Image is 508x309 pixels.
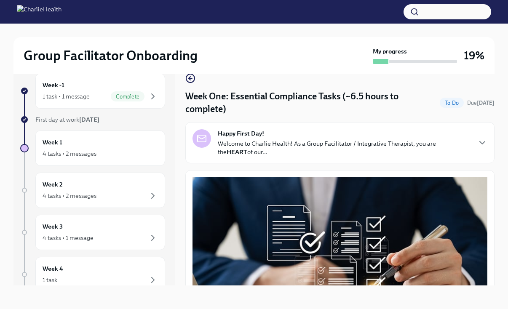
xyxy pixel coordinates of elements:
[43,276,57,284] div: 1 task
[43,149,96,158] div: 4 tasks • 2 messages
[43,192,96,200] div: 4 tasks • 2 messages
[20,215,165,250] a: Week 34 tasks • 1 message
[24,47,198,64] h2: Group Facilitator Onboarding
[43,92,90,101] div: 1 task • 1 message
[20,73,165,109] a: Week -11 task • 1 messageComplete
[464,48,484,63] h3: 19%
[79,116,99,123] strong: [DATE]
[20,173,165,208] a: Week 24 tasks • 2 messages
[467,99,495,107] span: October 13th, 2025 09:00
[185,90,436,115] h4: Week One: Essential Compliance Tasks (~6.5 hours to complete)
[43,264,63,273] h6: Week 4
[43,222,63,231] h6: Week 3
[20,115,165,124] a: First day at work[DATE]
[20,257,165,292] a: Week 41 task
[467,100,495,106] span: Due
[218,139,471,156] p: Welcome to Charlie Health! As a Group Facilitator / Integrative Therapist, you are the of our...
[440,100,464,106] span: To Do
[43,80,64,90] h6: Week -1
[20,131,165,166] a: Week 14 tasks • 2 messages
[477,100,495,106] strong: [DATE]
[43,234,94,242] div: 4 tasks • 1 message
[17,5,61,19] img: CharlieHealth
[218,129,264,138] strong: Happy First Day!
[227,148,247,156] strong: HEART
[35,116,99,123] span: First day at work
[43,138,62,147] h6: Week 1
[373,47,407,56] strong: My progress
[111,93,144,100] span: Complete
[43,180,63,189] h6: Week 2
